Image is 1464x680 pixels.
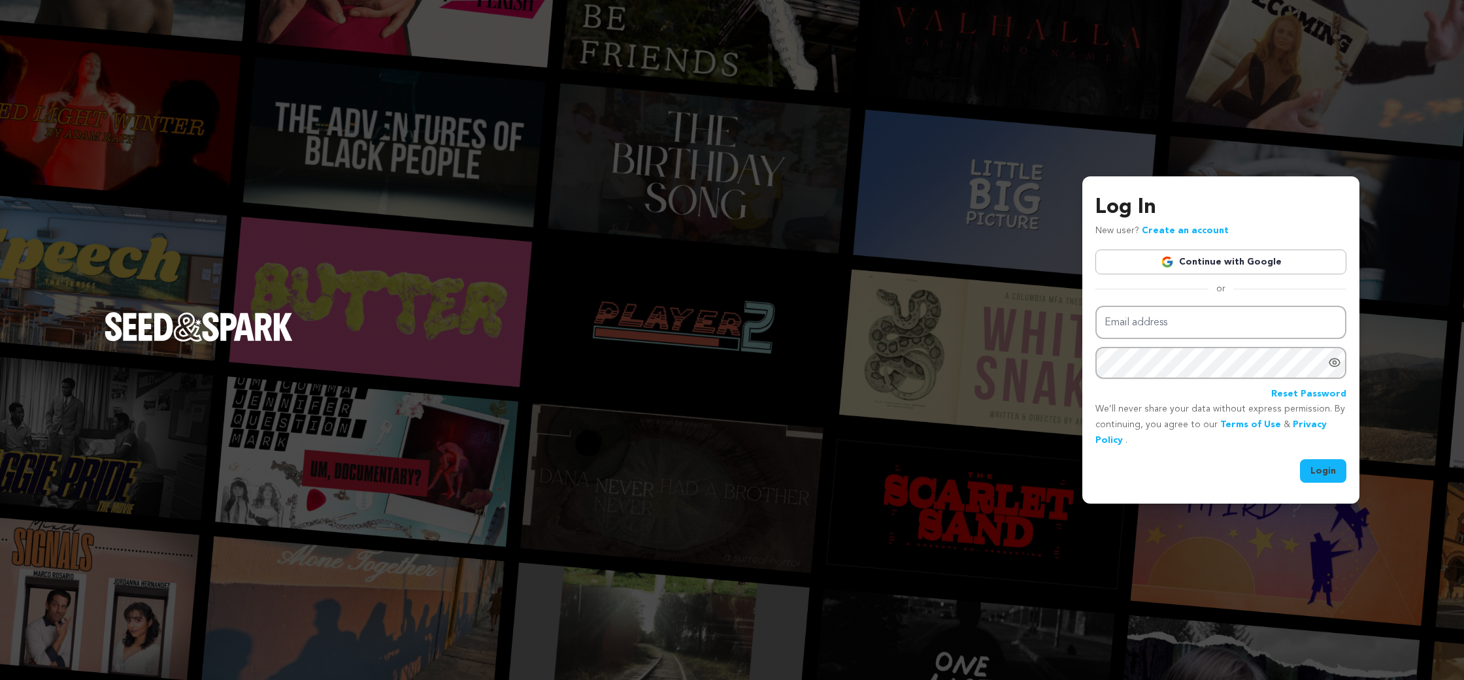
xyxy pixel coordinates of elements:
a: Show password as plain text. Warning: this will display your password on the screen. [1328,356,1341,369]
h3: Log In [1095,192,1346,223]
img: Google logo [1161,255,1174,268]
a: Continue with Google [1095,250,1346,274]
button: Login [1300,459,1346,483]
input: Email address [1095,306,1346,339]
a: Privacy Policy [1095,420,1327,445]
a: Create an account [1142,226,1229,235]
p: New user? [1095,223,1229,239]
a: Terms of Use [1220,420,1281,429]
img: Seed&Spark Logo [105,312,293,341]
span: or [1208,282,1233,295]
a: Reset Password [1271,387,1346,402]
a: Seed&Spark Homepage [105,312,293,367]
p: We’ll never share your data without express permission. By continuing, you agree to our & . [1095,402,1346,448]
